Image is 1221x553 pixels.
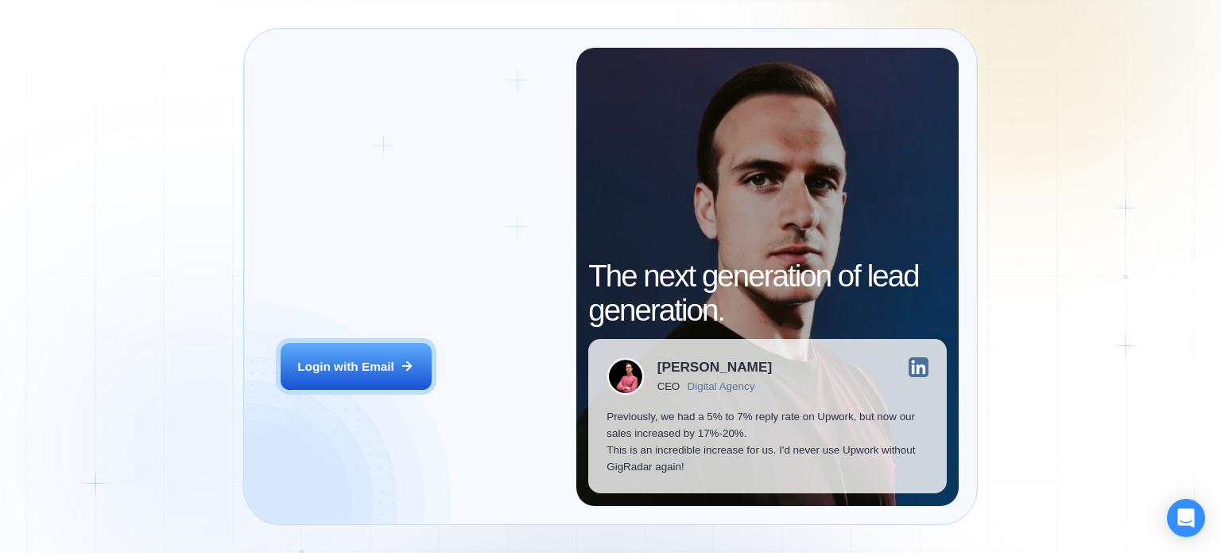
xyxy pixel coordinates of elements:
h2: The next generation of lead generation. [588,259,947,326]
div: CEO [657,380,680,392]
div: Login with Email [297,358,394,375]
button: Login with Email [281,343,432,391]
div: Digital Agency [688,380,755,392]
div: [PERSON_NAME] [657,360,772,374]
p: Previously, we had a 5% to 7% reply rate on Upwork, but now our sales increased by 17%-20%. This ... [607,408,928,476]
div: Open Intercom Messenger [1167,499,1205,537]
